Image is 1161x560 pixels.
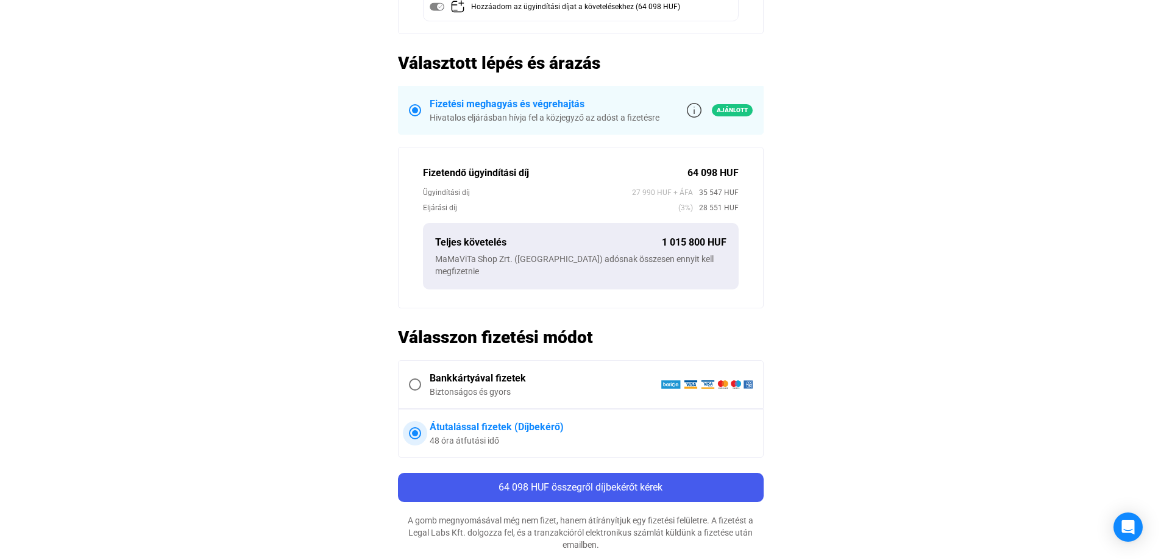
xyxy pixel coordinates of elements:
[430,420,753,434] div: Átutalással fizetek (Díjbekérő)
[693,186,739,199] span: 35 547 HUF
[687,166,739,180] div: 64 098 HUF
[430,97,659,112] div: Fizetési meghagyás és végrehajtás
[435,253,726,277] div: MaMaViTa Shop Zrt. ([GEOGRAPHIC_DATA]) adósnak összesen ennyit kell megfizetnie
[678,202,693,214] span: (3%)
[687,103,701,118] img: info-grey-outline
[1113,512,1143,542] div: Open Intercom Messenger
[693,202,739,214] span: 28 551 HUF
[423,202,678,214] div: Eljárási díj
[687,103,753,118] a: info-grey-outlineAjánlott
[430,434,753,447] div: 48 óra átfutási idő
[662,235,726,250] div: 1 015 800 HUF
[398,327,764,348] h2: Válasszon fizetési módot
[430,371,661,386] div: Bankkártyával fizetek
[499,481,662,493] span: 64 098 HUF összegről díjbekérőt kérek
[661,380,753,389] img: barion
[632,186,693,199] span: 27 990 HUF + ÁFA
[430,386,661,398] div: Biztonságos és gyors
[398,514,764,551] div: A gomb megnyomásával még nem fizet, hanem átírányítjuk egy fizetési felületre. A fizetést a Legal...
[398,52,764,74] h2: Választott lépés és árazás
[398,473,764,502] button: 64 098 HUF összegről díjbekérőt kérek
[430,112,659,124] div: Hivatalos eljárásban hívja fel a közjegyző az adóst a fizetésre
[435,235,662,250] div: Teljes követelés
[423,186,632,199] div: Ügyindítási díj
[423,166,687,180] div: Fizetendő ügyindítási díj
[712,104,753,116] span: Ajánlott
